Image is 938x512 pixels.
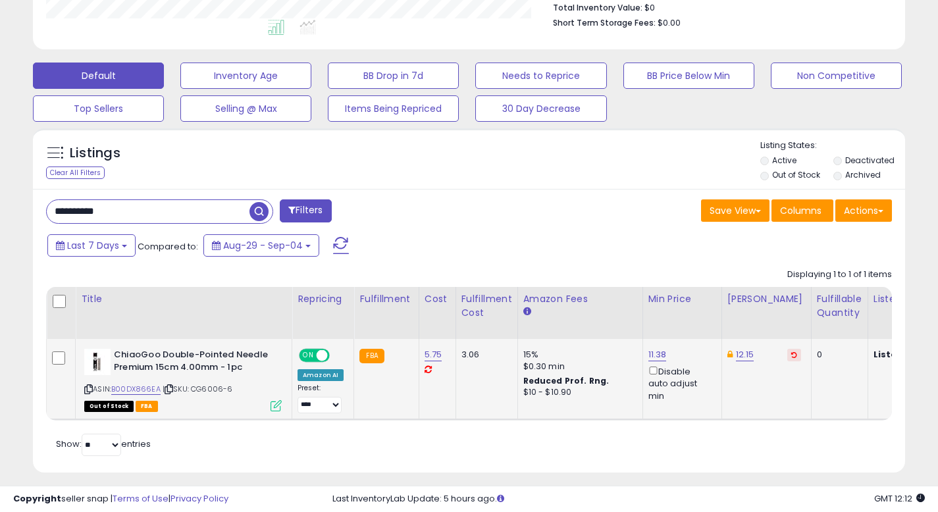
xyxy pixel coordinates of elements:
button: BB Drop in 7d [328,63,459,89]
div: Min Price [648,292,716,306]
span: | SKU: CG6006-6 [163,384,233,394]
b: Short Term Storage Fees: [553,17,656,28]
div: [PERSON_NAME] [727,292,806,306]
a: Terms of Use [113,492,169,505]
div: ASIN: [84,349,282,410]
span: 2025-09-12 12:12 GMT [874,492,925,505]
small: Amazon Fees. [523,306,531,318]
strong: Copyright [13,492,61,505]
div: Preset: [298,384,344,413]
b: ChiaoGoo Double-Pointed Needle Premium 15cm 4.00mm - 1pc [114,349,274,376]
button: BB Price Below Min [623,63,754,89]
button: Aug-29 - Sep-04 [203,234,319,257]
a: 12.15 [736,348,754,361]
a: B00DX866EA [111,384,161,395]
p: Listing States: [760,140,905,152]
button: Save View [701,199,769,222]
button: Columns [771,199,833,222]
span: $0.00 [658,16,681,29]
button: 30 Day Decrease [475,95,606,122]
button: Needs to Reprice [475,63,606,89]
div: Fulfillment [359,292,413,306]
span: Compared to: [138,240,198,253]
span: Last 7 Days [67,239,119,252]
span: Aug-29 - Sep-04 [223,239,303,252]
b: Reduced Prof. Rng. [523,375,610,386]
button: Actions [835,199,892,222]
label: Archived [845,169,881,180]
span: FBA [136,401,158,412]
div: Fulfillable Quantity [817,292,862,320]
div: $10 - $10.90 [523,387,633,398]
div: Last InventoryLab Update: 5 hours ago. [332,493,925,505]
label: Out of Stock [772,169,820,180]
span: Show: entries [56,438,151,450]
small: FBA [359,349,384,363]
label: Deactivated [845,155,895,166]
button: Inventory Age [180,63,311,89]
span: Columns [780,204,821,217]
h5: Listings [70,144,120,163]
button: Last 7 Days [47,234,136,257]
div: Amazon AI [298,369,344,381]
b: Total Inventory Value: [553,2,642,13]
div: 3.06 [461,349,508,361]
button: Selling @ Max [180,95,311,122]
a: Privacy Policy [170,492,228,505]
div: Title [81,292,286,306]
span: OFF [328,350,349,361]
div: Repricing [298,292,348,306]
a: 5.75 [425,348,442,361]
div: Disable auto adjust min [648,364,712,402]
div: Cost [425,292,450,306]
div: 15% [523,349,633,361]
div: 0 [817,349,858,361]
button: Items Being Repriced [328,95,459,122]
label: Active [772,155,796,166]
span: ON [300,350,317,361]
a: 11.38 [648,348,667,361]
div: Displaying 1 to 1 of 1 items [787,269,892,281]
button: Default [33,63,164,89]
div: Amazon Fees [523,292,637,306]
b: Listed Price: [873,348,933,361]
div: seller snap | | [13,493,228,505]
button: Filters [280,199,331,222]
button: Top Sellers [33,95,164,122]
img: 31MblwatwML._SL40_.jpg [84,349,111,375]
div: Clear All Filters [46,166,105,179]
div: $0.30 min [523,361,633,372]
button: Non Competitive [771,63,902,89]
div: Fulfillment Cost [461,292,512,320]
span: All listings that are currently out of stock and unavailable for purchase on Amazon [84,401,134,412]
